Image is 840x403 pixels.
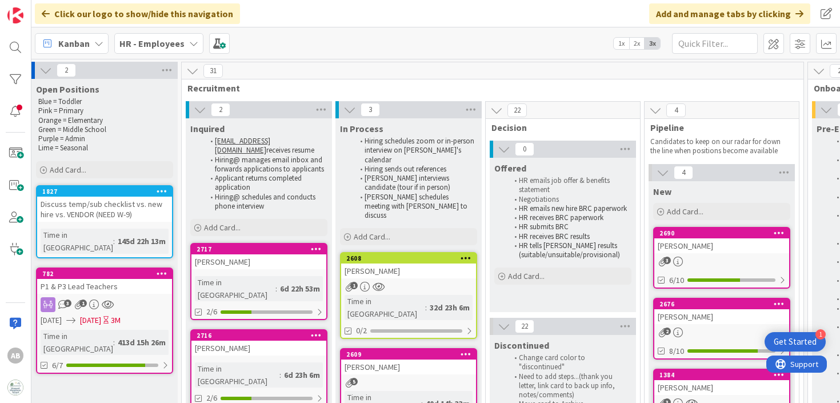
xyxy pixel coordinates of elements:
[191,330,326,356] div: 2716[PERSON_NAME]
[7,7,23,23] img: Visit kanbanzone.com
[215,192,317,211] span: Hiring@ schedules and conducts phone interview
[37,279,172,294] div: P1 & P3 Lead Teachers
[494,340,549,351] span: Discontinued
[41,229,113,254] div: Time in [GEOGRAPHIC_DATA]
[197,245,326,253] div: 2717
[659,300,789,308] div: 2676
[266,145,314,155] span: receives resume
[38,97,82,106] span: Blue = Toddler
[113,235,115,248] span: :
[346,350,476,358] div: 2609
[340,123,383,134] span: In Process
[41,314,62,326] span: [DATE]
[519,204,627,213] span: HR emails new hire BRC paperwork
[361,103,380,117] span: 3
[42,187,172,195] div: 1827
[672,33,758,54] input: Quick Filter...
[341,253,476,264] div: 2608
[41,330,113,355] div: Time in [GEOGRAPHIC_DATA]
[669,345,684,357] span: 8/10
[494,162,526,174] span: Offered
[206,306,217,318] span: 2/6
[508,195,630,204] li: Negotiations
[111,314,121,326] div: 3M
[191,341,326,356] div: [PERSON_NAME]
[281,369,323,381] div: 6d 23h 6m
[42,270,172,278] div: 782
[37,197,172,222] div: Discuss temp/sub checklist vs. new hire vs. VENDOR (NEED W-9)
[197,332,326,340] div: 2716
[365,164,446,174] span: Hiring sends out references
[645,38,660,49] span: 3x
[629,38,645,49] span: 2x
[354,232,390,242] span: Add Card...
[341,360,476,374] div: [PERSON_NAME]
[113,336,115,349] span: :
[365,136,476,165] span: Hiring schedules zoom or in-person interview on [PERSON_NAME]'s calendar
[659,229,789,237] div: 2690
[650,122,785,133] span: Pipeline
[38,115,103,125] span: Orange = Elementary
[211,103,230,117] span: 2
[356,325,367,337] span: 0/2
[425,301,427,314] span: :
[653,227,790,289] a: 2690[PERSON_NAME]6/10
[50,165,86,175] span: Add Card...
[765,332,826,352] div: Open Get Started checklist, remaining modules: 1
[365,192,469,221] span: [PERSON_NAME] schedules meeting with [PERSON_NAME] to discuss
[654,309,789,324] div: [PERSON_NAME]
[38,143,88,153] span: Lime = Seasonal
[58,37,90,50] span: Kanban
[341,349,476,360] div: 2609
[508,353,630,372] li: Change card color to "discontinued"
[508,271,545,281] span: Add Card...
[64,300,71,307] span: 3
[275,282,277,295] span: :
[187,82,789,94] span: Recruitment
[204,222,241,233] span: Add Card...
[115,235,169,248] div: 145d 22h 13m
[654,370,789,380] div: 1384
[191,254,326,269] div: [PERSON_NAME]
[654,228,789,238] div: 2690
[191,244,326,269] div: 2717[PERSON_NAME]
[519,213,603,222] span: HR receives BRC paperwork
[37,186,172,222] div: 1827Discuss temp/sub checklist vs. new hire vs. VENDOR (NEED W-9)
[37,186,172,197] div: 1827
[649,3,810,24] div: Add and manage tabs by clicking
[191,244,326,254] div: 2717
[277,282,323,295] div: 6d 22h 53m
[345,295,425,320] div: Time in [GEOGRAPHIC_DATA]
[215,155,324,174] span: Hiring@ manages email inbox and forwards applications to applicants
[203,64,223,78] span: 31
[35,3,240,24] div: Click our logo to show/hide this navigation
[508,372,630,400] li: Need to add steps...(thank you letter, link card to back up info, notes/comments)
[79,300,87,307] span: 1
[215,173,303,192] span: Applicant returns completed application
[38,125,106,134] span: Green = Middle School
[659,371,789,379] div: 1384
[195,362,279,388] div: Time in [GEOGRAPHIC_DATA]
[515,320,534,333] span: 22
[515,142,534,156] span: 0
[654,238,789,253] div: [PERSON_NAME]
[519,232,590,241] span: HR receives BRC results
[346,254,476,262] div: 2608
[340,252,477,339] a: 2608[PERSON_NAME]Time in [GEOGRAPHIC_DATA]:32d 23h 6m0/2
[653,186,671,197] span: New
[341,264,476,278] div: [PERSON_NAME]
[663,257,671,264] span: 3
[666,103,686,117] span: 4
[427,301,473,314] div: 32d 23h 6m
[350,378,358,385] span: 5
[654,370,789,395] div: 1384[PERSON_NAME]
[190,123,225,134] span: Inquired
[80,314,101,326] span: [DATE]
[37,269,172,279] div: 782
[341,349,476,374] div: 2609[PERSON_NAME]
[774,336,817,348] div: Get Started
[508,176,630,195] li: HR emails job offer & benefits statement
[653,298,790,360] a: 2676[PERSON_NAME]8/10
[350,282,358,289] span: 1
[57,63,76,77] span: 2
